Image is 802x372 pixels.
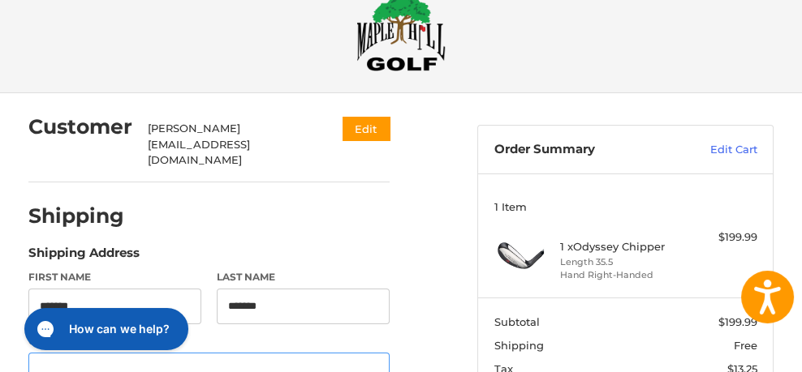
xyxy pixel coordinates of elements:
[560,255,688,269] li: Length 35.5
[148,121,311,169] div: [PERSON_NAME][EMAIL_ADDRESS][DOMAIN_NAME]
[16,302,193,356] iframe: Gorgias live chat messenger
[674,142,757,158] a: Edit Cart
[28,270,201,284] label: First Name
[343,117,390,140] button: Edit
[494,339,544,352] span: Shipping
[494,142,674,158] h3: Order Summary
[217,270,390,284] label: Last Name
[28,332,390,348] label: Company Name
[718,315,757,328] span: $199.99
[560,268,688,282] li: Hand Right-Handed
[560,240,688,253] h4: 1 x Odyssey Chipper
[494,200,757,213] h3: 1 Item
[28,244,140,270] legend: Shipping Address
[28,203,124,229] h2: Shipping
[494,315,540,328] span: Subtotal
[692,229,757,246] div: $199.99
[28,114,132,139] h2: Customer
